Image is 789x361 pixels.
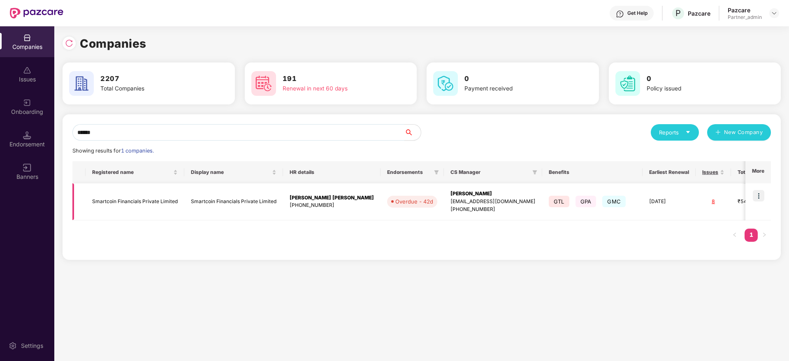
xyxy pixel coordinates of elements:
[450,198,536,206] div: [EMAIL_ADDRESS][DOMAIN_NAME]
[184,161,283,183] th: Display name
[728,14,762,21] div: Partner_admin
[616,10,624,18] img: svg+xml;base64,PHN2ZyBpZD0iSGVscC0zMngzMiIgeG1sbnM9Imh0dHA6Ly93d3cudzMub3JnLzIwMDAvc3ZnIiB3aWR0aD...
[702,198,724,206] div: 8
[549,196,569,207] span: GTL
[738,198,779,206] div: ₹54,66,509.3
[434,170,439,175] span: filter
[23,99,31,107] img: svg+xml;base64,PHN2ZyB3aWR0aD0iMjAiIGhlaWdodD0iMjAiIHZpZXdCb3g9IjAgMCAyMCAyMCIgZmlsbD0ibm9uZSIgeG...
[450,206,536,213] div: [PHONE_NUMBER]
[707,124,771,141] button: plusNew Company
[283,84,386,93] div: Renewal in next 60 days
[731,161,785,183] th: Total Premium
[450,169,529,176] span: CS Manager
[615,71,640,96] img: svg+xml;base64,PHN2ZyB4bWxucz0iaHR0cDovL3d3dy53My5vcmcvMjAwMC9zdmciIHdpZHRoPSI2MCIgaGVpZ2h0PSI2MC...
[643,161,696,183] th: Earliest Renewal
[251,71,276,96] img: svg+xml;base64,PHN2ZyB4bWxucz0iaHR0cDovL3d3dy53My5vcmcvMjAwMC9zdmciIHdpZHRoPSI2MCIgaGVpZ2h0PSI2MC...
[464,74,568,84] h3: 0
[433,71,458,96] img: svg+xml;base64,PHN2ZyB4bWxucz0iaHR0cDovL3d3dy53My5vcmcvMjAwMC9zdmciIHdpZHRoPSI2MCIgaGVpZ2h0PSI2MC...
[659,128,691,137] div: Reports
[65,39,73,47] img: svg+xml;base64,PHN2ZyBpZD0iUmVsb2FkLTMyeDMyIiB4bWxucz0iaHR0cDovL3d3dy53My5vcmcvMjAwMC9zdmciIHdpZH...
[745,229,758,241] a: 1
[86,183,184,220] td: Smartcoin Financials Private Limited
[627,10,647,16] div: Get Help
[728,6,762,14] div: Pazcare
[290,201,374,209] div: [PHONE_NUMBER]
[758,229,771,242] li: Next Page
[758,229,771,242] button: right
[753,190,764,201] img: icon
[738,169,773,176] span: Total Premium
[432,167,441,177] span: filter
[745,229,758,242] li: 1
[9,342,17,350] img: svg+xml;base64,PHN2ZyBpZD0iU2V0dGluZy0yMHgyMCIgeG1sbnM9Imh0dHA6Ly93d3cudzMub3JnLzIwMDAvc3ZnIiB3aW...
[387,169,431,176] span: Endorsements
[732,232,737,237] span: left
[762,232,767,237] span: right
[715,130,721,136] span: plus
[72,148,154,154] span: Showing results for
[69,71,94,96] img: svg+xml;base64,PHN2ZyB4bWxucz0iaHR0cDovL3d3dy53My5vcmcvMjAwMC9zdmciIHdpZHRoPSI2MCIgaGVpZ2h0PSI2MC...
[728,229,741,242] button: left
[724,128,763,137] span: New Company
[121,148,154,154] span: 1 companies.
[100,84,204,93] div: Total Companies
[542,161,643,183] th: Benefits
[92,169,172,176] span: Registered name
[19,342,46,350] div: Settings
[404,124,421,141] button: search
[576,196,596,207] span: GPA
[771,10,777,16] img: svg+xml;base64,PHN2ZyBpZD0iRHJvcGRvd24tMzJ4MzIiIHhtbG5zPSJodHRwOi8vd3d3LnczLm9yZy8yMDAwL3N2ZyIgd2...
[283,161,381,183] th: HR details
[685,130,691,135] span: caret-down
[23,131,31,139] img: svg+xml;base64,PHN2ZyB3aWR0aD0iMTQuNSIgaGVpZ2h0PSIxNC41IiB2aWV3Qm94PSIwIDAgMTYgMTYiIGZpbGw9Im5vbm...
[643,183,696,220] td: [DATE]
[10,8,63,19] img: New Pazcare Logo
[395,197,433,206] div: Overdue - 42d
[100,74,204,84] h3: 2207
[647,74,750,84] h3: 0
[23,164,31,172] img: svg+xml;base64,PHN2ZyB3aWR0aD0iMTYiIGhlaWdodD0iMTYiIHZpZXdCb3g9IjAgMCAxNiAxNiIgZmlsbD0ibm9uZSIgeG...
[184,183,283,220] td: Smartcoin Financials Private Limited
[23,34,31,42] img: svg+xml;base64,PHN2ZyBpZD0iQ29tcGFuaWVzIiB4bWxucz0iaHR0cDovL3d3dy53My5vcmcvMjAwMC9zdmciIHdpZHRoPS...
[647,84,750,93] div: Policy issued
[80,35,146,53] h1: Companies
[450,190,536,198] div: [PERSON_NAME]
[532,170,537,175] span: filter
[745,161,771,183] th: More
[86,161,184,183] th: Registered name
[531,167,539,177] span: filter
[283,74,386,84] h3: 191
[688,9,710,17] div: Pazcare
[23,66,31,74] img: svg+xml;base64,PHN2ZyBpZD0iSXNzdWVzX2Rpc2FibGVkIiB4bWxucz0iaHR0cDovL3d3dy53My5vcmcvMjAwMC9zdmciIH...
[464,84,568,93] div: Payment received
[696,161,731,183] th: Issues
[702,169,718,176] span: Issues
[675,8,681,18] span: P
[404,129,421,136] span: search
[290,194,374,202] div: [PERSON_NAME] [PERSON_NAME]
[602,196,626,207] span: GMC
[728,229,741,242] li: Previous Page
[191,169,270,176] span: Display name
